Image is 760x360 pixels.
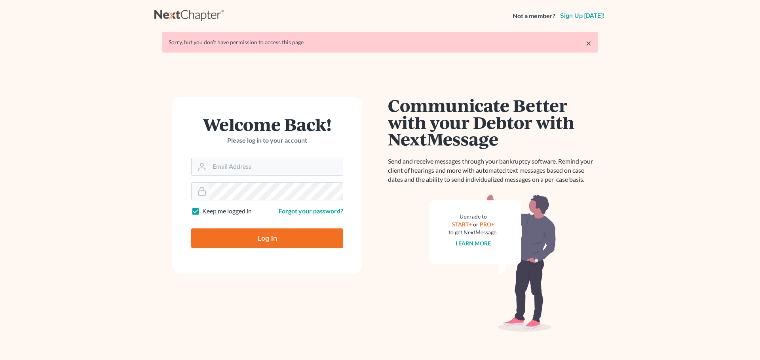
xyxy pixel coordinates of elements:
label: Keep me logged in [202,207,252,216]
input: Log In [191,228,343,248]
strong: Not a member? [513,11,555,21]
h1: Welcome Back! [191,116,343,133]
div: Sorry, but you don't have permission to access this page [169,38,591,46]
a: Learn more [456,240,491,247]
a: Sign up [DATE]! [559,13,606,19]
h1: Communicate Better with your Debtor with NextMessage [388,97,598,147]
a: × [586,38,591,48]
a: PRO+ [480,221,494,228]
a: Forgot your password? [279,207,343,215]
img: nextmessage_bg-59042aed3d76b12b5cd301f8e5b87938c9018125f34e5fa2b7a6b67550977c72.svg [429,194,556,332]
input: Email Address [209,158,343,175]
span: or [473,221,479,228]
a: START+ [452,221,472,228]
div: Upgrade to [448,213,498,221]
p: Send and receive messages through your bankruptcy software. Remind your client of hearings and mo... [388,157,598,184]
p: Please log in to your account [191,136,343,145]
div: to get NextMessage. [448,228,498,236]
